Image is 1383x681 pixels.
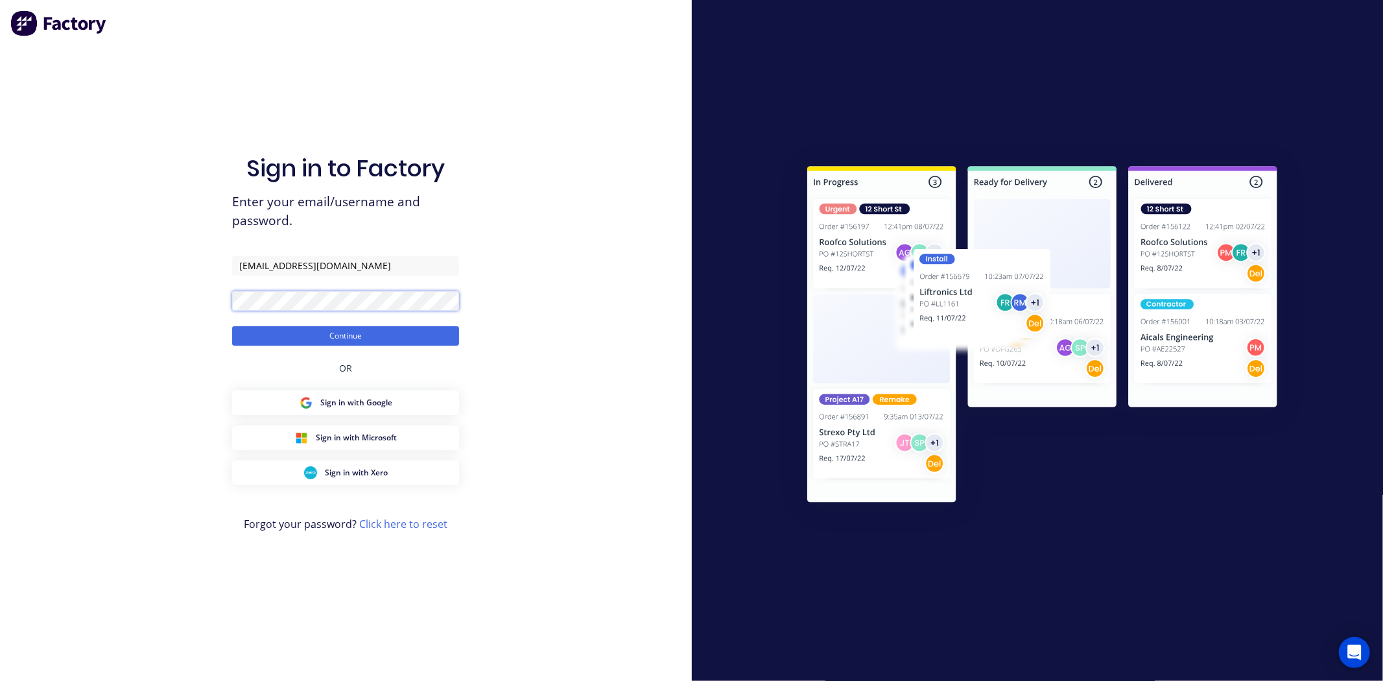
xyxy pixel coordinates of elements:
[779,140,1306,533] img: Sign in
[246,154,445,182] h1: Sign in to Factory
[232,390,459,415] button: Google Sign inSign in with Google
[295,431,308,444] img: Microsoft Sign in
[232,256,459,276] input: Email/Username
[320,397,392,409] span: Sign in with Google
[339,346,352,390] div: OR
[232,326,459,346] button: Continue
[232,460,459,485] button: Xero Sign inSign in with Xero
[300,396,313,409] img: Google Sign in
[316,432,397,444] span: Sign in with Microsoft
[325,467,388,479] span: Sign in with Xero
[232,425,459,450] button: Microsoft Sign inSign in with Microsoft
[304,466,317,479] img: Xero Sign in
[10,10,108,36] img: Factory
[1339,637,1370,668] div: Open Intercom Messenger
[244,516,447,532] span: Forgot your password?
[232,193,459,230] span: Enter your email/username and password.
[359,517,447,531] a: Click here to reset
